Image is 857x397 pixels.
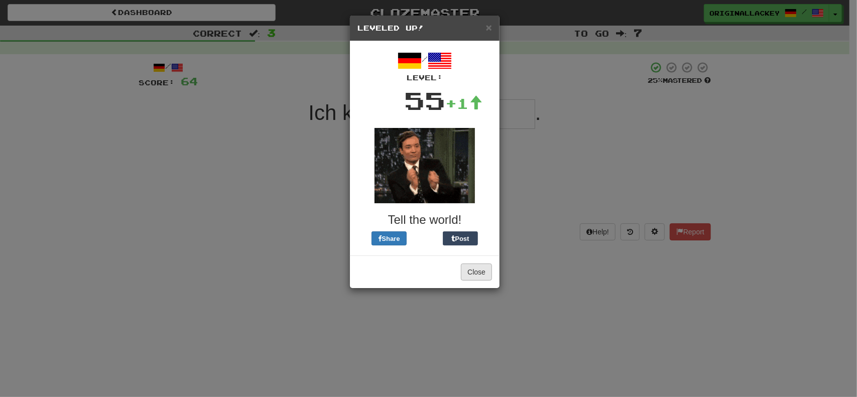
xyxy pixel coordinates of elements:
[486,22,492,33] button: Close
[372,231,407,245] button: Share
[443,231,478,245] button: Post
[461,263,492,281] button: Close
[404,83,445,118] div: 55
[375,128,475,203] img: fallon-a20d7af9049159056f982dd0e4b796b9edb7b1d2ba2b0a6725921925e8bac842.gif
[357,213,492,226] h3: Tell the world!
[486,22,492,33] span: ×
[357,49,492,83] div: /
[407,231,443,245] iframe: X Post Button
[445,93,482,113] div: +1
[357,23,492,33] h5: Leveled Up!
[357,73,492,83] div: Level:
